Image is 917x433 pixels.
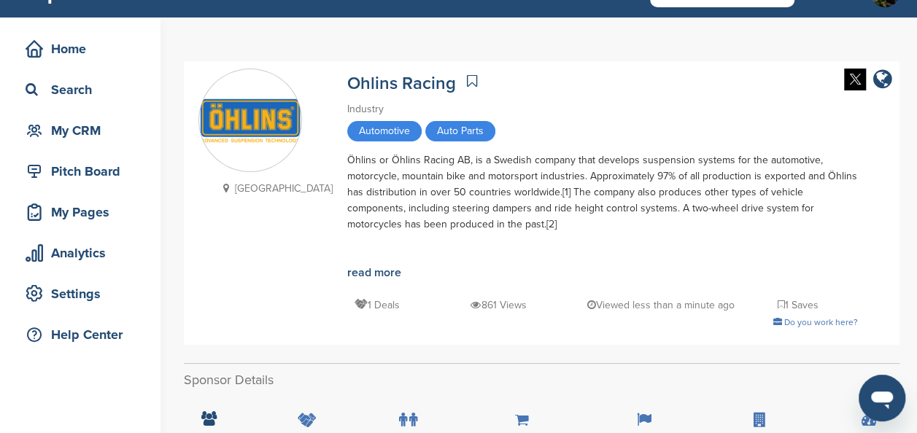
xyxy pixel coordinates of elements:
div: My Pages [22,199,146,225]
p: 1 Deals [355,296,400,314]
span: Automotive [347,121,422,141]
div: Pitch Board [22,158,146,184]
iframe: Button to launch messaging window [859,375,905,421]
p: 861 Views [471,296,526,314]
a: read more [347,265,401,280]
a: Settings [15,277,146,311]
span: Do you work here? [784,317,858,327]
div: Search [22,77,146,103]
div: Analytics [22,240,146,266]
a: company link [873,69,892,93]
span: Auto Parts [425,121,495,141]
a: My CRM [15,114,146,147]
div: Industry [347,101,858,117]
img: Twitter white [844,69,866,90]
p: [GEOGRAPHIC_DATA] [217,179,333,198]
a: Home [15,32,146,66]
div: Home [22,36,146,62]
a: Do you work here? [773,317,858,327]
div: Settings [22,281,146,307]
a: Search [15,73,146,106]
div: Öhlins or Öhlins Racing AB, is a Swedish company that develops suspension systems for the automot... [347,152,858,281]
p: 1 Saves [778,296,819,314]
p: Viewed less than a minute ago [587,296,735,314]
a: Ohlins Racing [347,73,456,94]
div: Help Center [22,321,146,348]
div: My CRM [22,117,146,144]
img: Sponsorpitch & Ohlins Racing [199,98,301,144]
a: Pitch Board [15,155,146,188]
a: My Pages [15,195,146,229]
h2: Sponsor Details [184,370,899,390]
a: Analytics [15,236,146,270]
a: Help Center [15,318,146,351]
